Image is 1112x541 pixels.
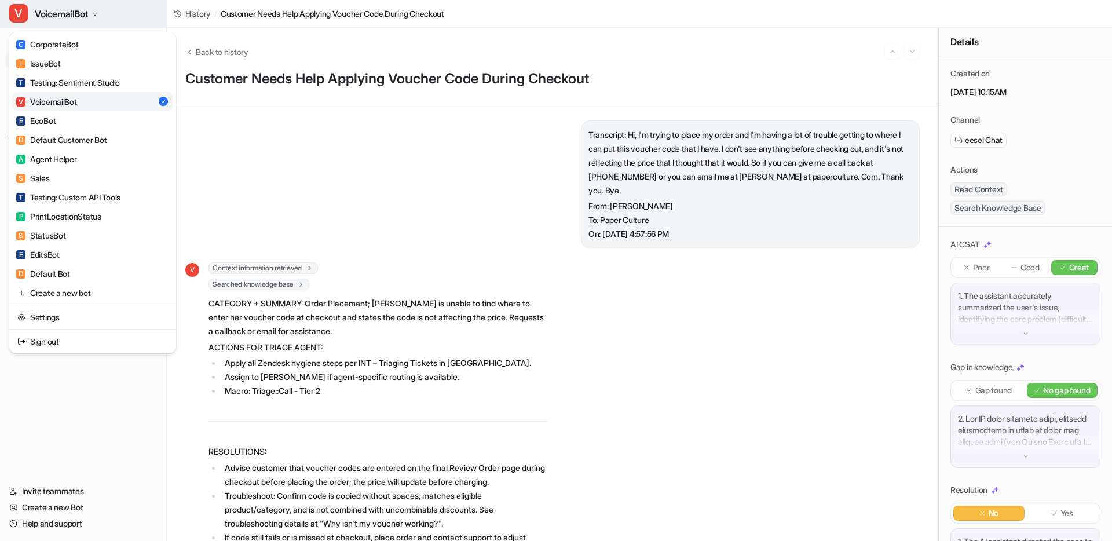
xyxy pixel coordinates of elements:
span: S [16,231,25,240]
div: EcoBot [16,115,56,127]
img: reset [17,335,25,348]
div: EditsBot [16,248,60,261]
div: Default Customer Bot [16,134,107,146]
a: Sign out [13,332,173,351]
img: reset [17,287,25,299]
span: T [16,78,25,87]
span: E [16,250,25,259]
a: Settings [13,308,173,327]
span: V [9,4,28,23]
span: P [16,212,25,221]
span: I [16,59,25,68]
div: VoicemailBot [16,96,77,108]
div: IssueBot [16,57,61,70]
div: Default Bot [16,268,70,280]
div: CorporateBot [16,38,79,50]
div: PrintLocationStatus [16,210,101,222]
span: S [16,174,25,183]
div: Sales [16,172,50,184]
div: Agent Helper [16,153,77,165]
div: Testing: Sentiment Studio [16,76,120,89]
span: E [16,116,25,126]
div: Testing: Custom API Tools [16,191,120,203]
span: T [16,193,25,202]
span: C [16,40,25,49]
span: A [16,155,25,164]
a: Create a new bot [13,283,173,302]
div: VVoicemailBot [9,32,176,353]
span: D [16,269,25,279]
img: reset [17,311,25,323]
span: D [16,136,25,145]
span: V [16,97,25,107]
span: VoicemailBot [35,6,88,22]
div: StatusBot [16,229,65,242]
